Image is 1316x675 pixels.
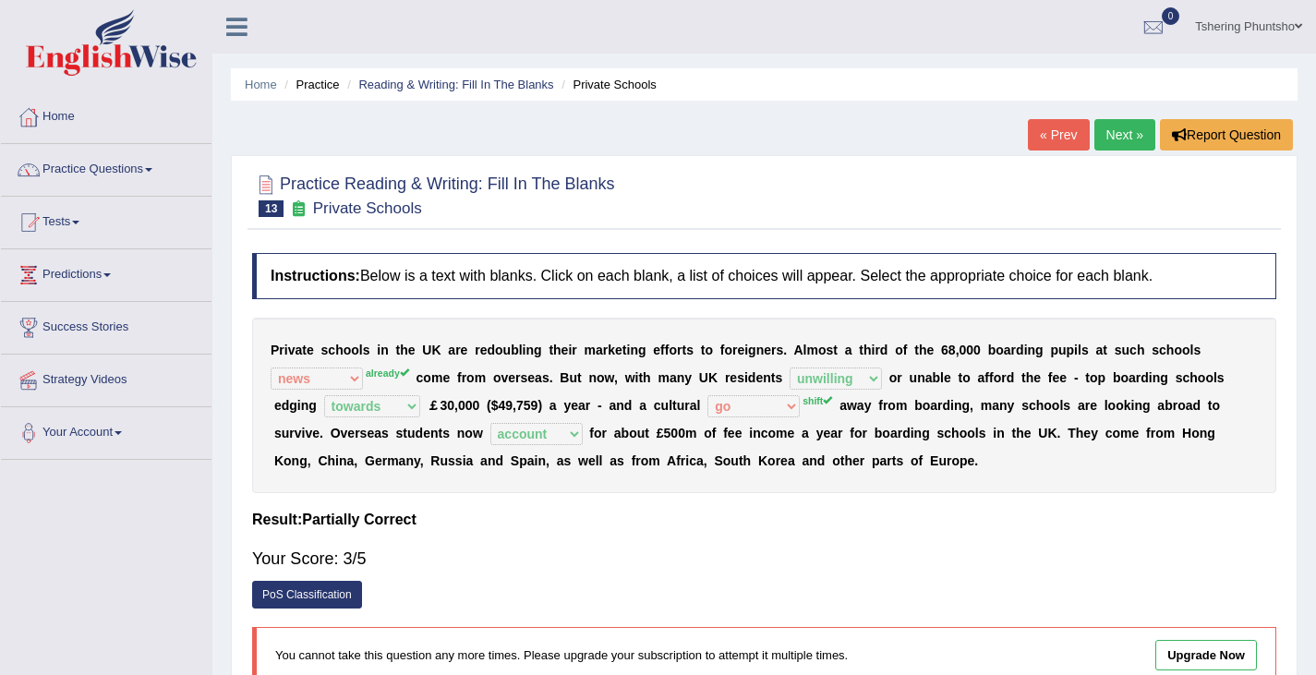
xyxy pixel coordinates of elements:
b: t [859,343,863,357]
b: g [748,343,756,357]
b: o [923,398,931,413]
b: o [466,370,475,385]
b: a [1129,370,1136,385]
b: a [535,370,542,385]
b: i [1149,370,1153,385]
b: n [763,370,771,385]
b: w [605,370,614,385]
b: m [981,398,992,413]
b: r [475,343,479,357]
b: s [775,370,782,385]
b: e [1033,370,1041,385]
b: - [1074,370,1079,385]
b: g [289,398,297,413]
b: e [408,343,416,357]
b: o [996,343,1004,357]
b: d [880,343,888,357]
b: o [818,343,827,357]
a: Tests [1,197,211,243]
b: , [614,370,618,385]
b: f [984,370,989,385]
b: r [572,343,576,357]
b: o [1198,370,1206,385]
b: o [1205,370,1213,385]
b: 3 [440,398,447,413]
b: d [1016,343,1024,357]
b: v [501,370,508,385]
b: l [1105,398,1108,413]
b: 0 [472,398,479,413]
b: 8 [948,343,956,357]
b: o [724,343,732,357]
b: u [1122,343,1130,357]
b: s [737,370,744,385]
b: v [288,343,296,357]
a: Next » [1094,119,1155,151]
b: k [608,343,615,357]
b: n [525,343,534,357]
b: m [806,343,817,357]
b: l [697,398,701,413]
b: o [962,370,971,385]
b: h [863,343,872,357]
b: t [1021,370,1026,385]
b: g [534,343,542,357]
b: c [417,370,424,385]
b: o [1174,343,1182,357]
b: f [457,370,462,385]
b: t [549,343,553,357]
b: m [896,398,907,413]
b: a [925,370,933,385]
b: i [523,343,526,357]
b: o [1182,343,1190,357]
b: p [1098,370,1106,385]
b: , [956,343,960,357]
b: 0 [973,343,981,357]
b: o [669,343,677,357]
b: s [826,343,833,357]
b: 6 [941,343,948,357]
b: t [577,370,582,385]
b: r [515,370,520,385]
b: h [643,370,651,385]
b: , [970,398,973,413]
b: e [737,343,744,357]
b: t [959,370,963,385]
b: l [1190,343,1194,357]
b: i [297,398,301,413]
b: a [610,398,617,413]
b: a [839,398,847,413]
b: a [992,398,999,413]
b: n [954,398,962,413]
b: e [653,343,660,357]
b: m [431,370,442,385]
b: . [783,343,787,357]
a: Practice Questions [1,144,211,190]
b: n [616,398,624,413]
b: f [903,343,908,357]
sup: already [366,368,409,379]
b: h [1166,343,1175,357]
b: n [677,370,685,385]
b: w [847,398,857,413]
b: t [672,398,677,413]
b: n [588,370,597,385]
b: 0 [966,343,973,357]
b: b [914,398,923,413]
b: r [897,370,901,385]
b: n [999,398,1008,413]
b: 0 [960,343,967,357]
span: 13 [259,200,284,217]
b: f [720,343,725,357]
b: e [527,370,535,385]
b: 7 [516,398,524,413]
b: $ [491,398,499,413]
b: t [302,343,307,357]
b: i [635,370,639,385]
b: s [1115,343,1122,357]
b: u [569,370,577,385]
b: i [1024,343,1028,357]
b: o [351,343,359,357]
b: t [1103,343,1107,357]
b: a [1078,398,1085,413]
